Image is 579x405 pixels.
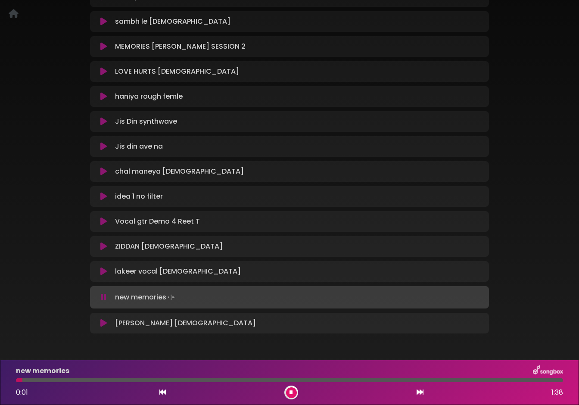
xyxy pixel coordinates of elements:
p: new memories [115,291,178,303]
p: idea 1 no filter [115,191,163,202]
p: Jis Din synthwave [115,116,177,127]
p: ZIDDAN [DEMOGRAPHIC_DATA] [115,241,223,252]
img: songbox-logo-white.png [533,365,563,377]
p: Vocal gtr Demo 4 Reet T [115,216,200,227]
p: new memories [16,366,69,376]
img: waveform4.gif [166,291,178,303]
p: LOVE HURTS [DEMOGRAPHIC_DATA] [115,66,239,77]
p: sambh le [DEMOGRAPHIC_DATA] [115,16,230,27]
p: chal maneya [DEMOGRAPHIC_DATA] [115,166,244,177]
p: [PERSON_NAME] [DEMOGRAPHIC_DATA] [115,318,256,328]
p: MEMORIES [PERSON_NAME] SESSION 2 [115,41,246,52]
p: haniya rough femle [115,91,183,102]
p: lakeer vocal [DEMOGRAPHIC_DATA] [115,266,241,277]
p: Jis din ave na [115,141,163,152]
